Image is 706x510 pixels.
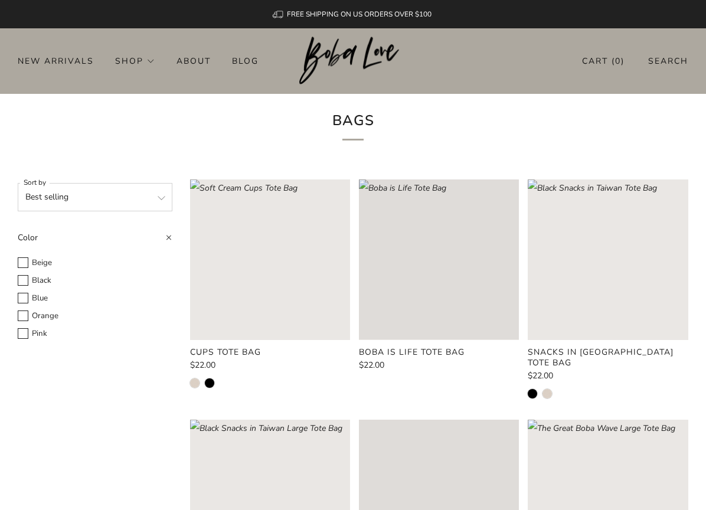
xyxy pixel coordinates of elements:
h1: Bags [191,108,515,140]
span: $22.00 [190,359,215,371]
a: Cups Tote Bag [190,347,350,358]
product-card-title: Snacks in [GEOGRAPHIC_DATA] Tote Bag [528,346,674,368]
label: Black [18,274,172,287]
a: New Arrivals [18,51,94,70]
a: Boba is Life Tote Bag [359,347,519,358]
a: About [177,51,211,70]
img: Boba Love [299,37,407,85]
label: Beige [18,256,172,270]
span: Color [18,232,38,243]
product-card-title: Cups Tote Bag [190,346,261,358]
a: Search [648,51,688,71]
span: $22.00 [359,359,384,371]
a: Black Snacks in Taiwan Tote Bag Loading image: Black Snacks in Taiwan Tote Bag [528,179,688,339]
label: Orange [18,309,172,323]
a: Snacks in [GEOGRAPHIC_DATA] Tote Bag [528,347,688,368]
a: $22.00 [190,361,350,370]
product-card-title: Boba is Life Tote Bag [359,346,465,358]
label: Blue [18,292,172,305]
summary: Color [18,229,172,254]
a: Cart [582,51,625,71]
span: $22.00 [528,370,553,381]
image-skeleton: Loading image: Boba is Life Tote Bag [359,179,519,339]
span: FREE SHIPPING ON US ORDERS OVER $100 [287,9,432,19]
a: Soft Cream Cups Tote Bag Loading image: Soft Cream Cups Tote Bag [190,179,350,339]
a: $22.00 [528,372,688,380]
a: Boba is Life Tote Bag Loading image: Boba is Life Tote Bag [359,179,519,339]
a: Shop [115,51,155,70]
a: Blog [232,51,259,70]
a: $22.00 [359,361,519,370]
items-count: 0 [615,55,621,67]
a: Boba Love [299,37,407,86]
label: Pink [18,327,172,341]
